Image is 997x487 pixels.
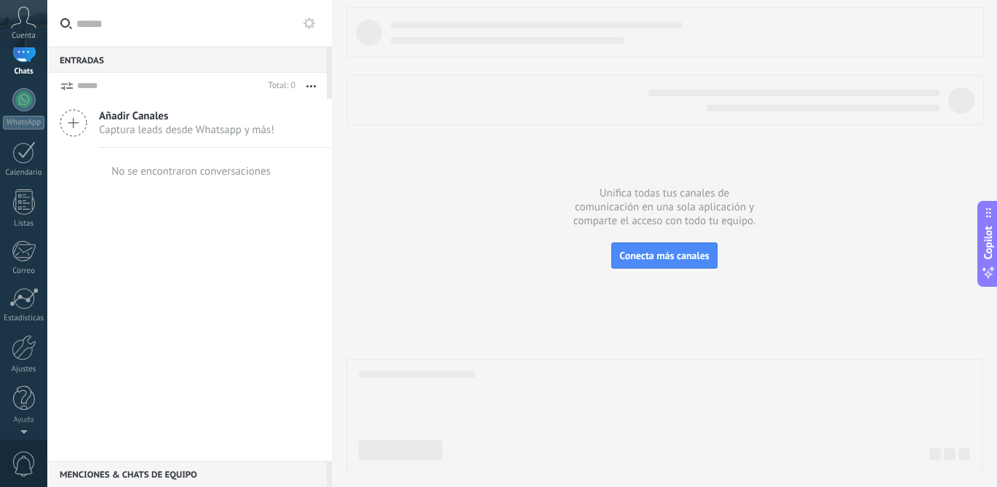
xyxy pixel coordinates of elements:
div: Chats [3,67,45,76]
div: Entradas [47,47,327,73]
button: Conecta más canales [611,242,717,269]
div: WhatsApp [3,116,44,130]
div: Total: 0 [263,79,295,93]
div: Menciones & Chats de equipo [47,461,327,487]
span: Captura leads desde Whatsapp y más! [99,123,274,137]
span: Añadir Canales [99,109,274,123]
div: Listas [3,219,45,229]
div: Estadísticas [3,314,45,323]
span: Conecta más canales [619,249,709,262]
div: No se encontraron conversaciones [111,165,271,178]
div: Calendario [3,168,45,178]
div: Ayuda [3,416,45,425]
button: Más [295,73,327,99]
div: Correo [3,266,45,276]
div: Ajustes [3,365,45,374]
span: Cuenta [12,31,36,41]
span: Copilot [981,226,996,259]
